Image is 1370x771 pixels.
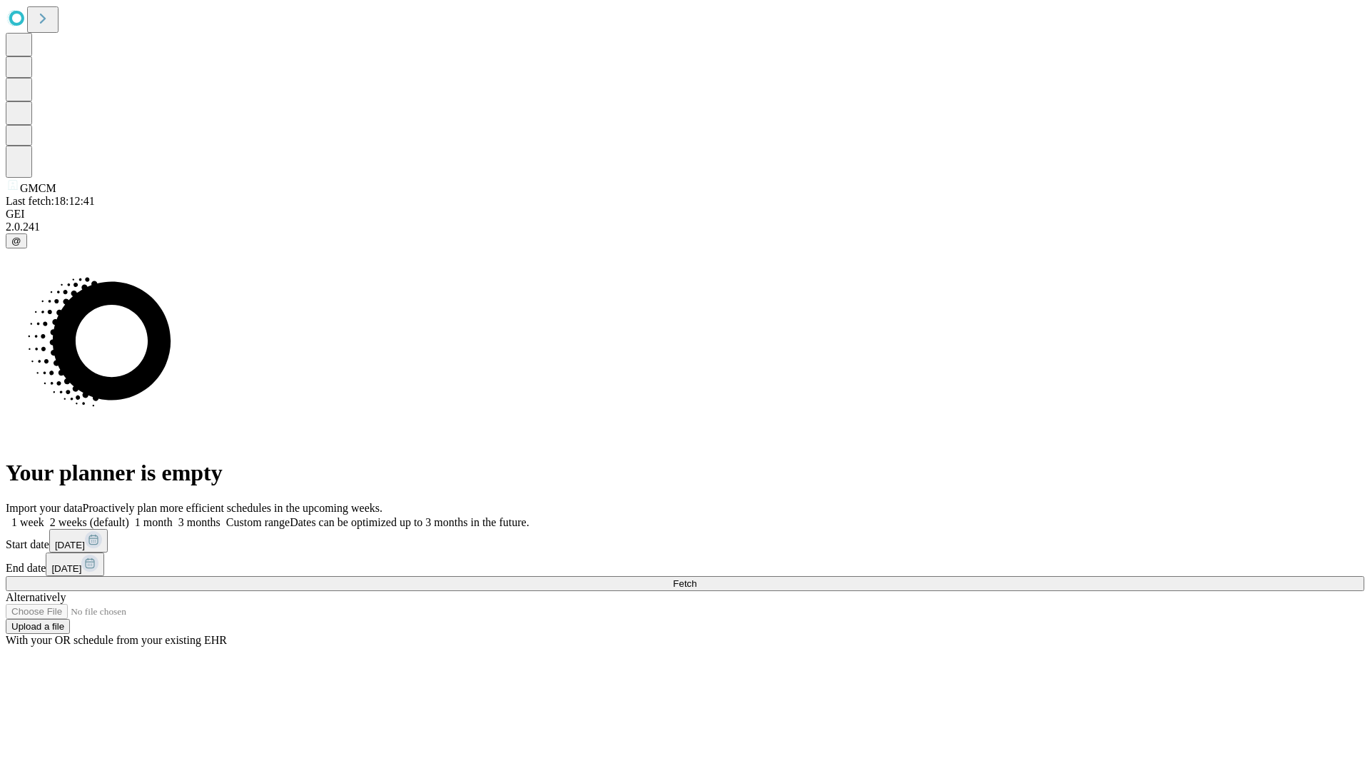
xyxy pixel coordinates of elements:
[6,208,1364,221] div: GEI
[20,182,56,194] span: GMCM
[50,516,129,528] span: 2 weeks (default)
[83,502,382,514] span: Proactively plan more efficient schedules in the upcoming weeks.
[6,502,83,514] span: Import your data
[11,236,21,246] span: @
[6,576,1364,591] button: Fetch
[49,529,108,553] button: [DATE]
[290,516,529,528] span: Dates can be optimized up to 3 months in the future.
[6,195,95,207] span: Last fetch: 18:12:41
[11,516,44,528] span: 1 week
[46,553,104,576] button: [DATE]
[6,591,66,603] span: Alternatively
[6,634,227,646] span: With your OR schedule from your existing EHR
[226,516,290,528] span: Custom range
[6,221,1364,233] div: 2.0.241
[6,619,70,634] button: Upload a file
[6,553,1364,576] div: End date
[6,460,1364,486] h1: Your planner is empty
[55,540,85,550] span: [DATE]
[6,233,27,248] button: @
[673,578,696,589] span: Fetch
[178,516,220,528] span: 3 months
[135,516,173,528] span: 1 month
[6,529,1364,553] div: Start date
[51,563,81,574] span: [DATE]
